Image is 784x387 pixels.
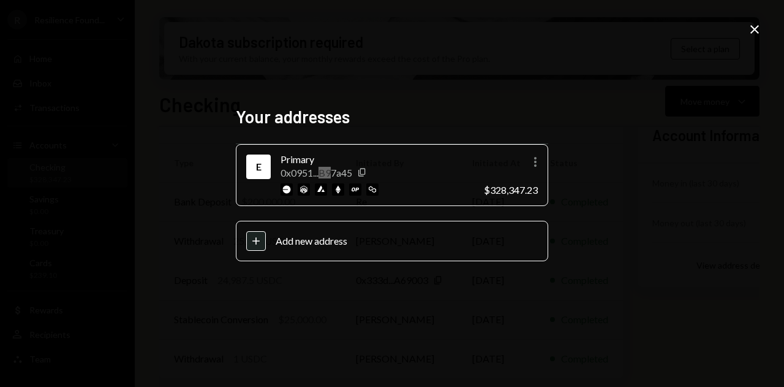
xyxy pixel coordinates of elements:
img: ethereum-mainnet [332,183,344,196]
img: arbitrum-mainnet [298,183,310,196]
div: Primary [281,152,474,167]
div: Ethereum [249,157,268,177]
img: base-mainnet [281,183,293,196]
div: $328,347.23 [484,184,538,196]
img: optimism-mainnet [349,183,361,196]
img: avalanche-mainnet [315,183,327,196]
button: Add new address [236,221,548,261]
div: Add new address [276,235,538,247]
div: 0x0951...B97a45 [281,167,352,178]
img: polygon-mainnet [366,183,379,196]
h2: Your addresses [236,105,548,129]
